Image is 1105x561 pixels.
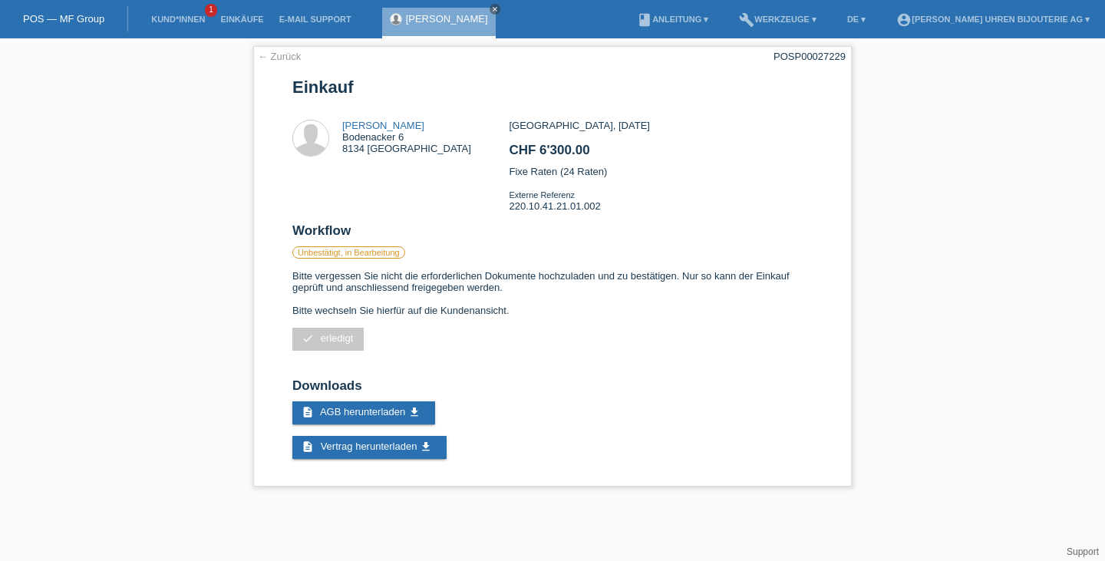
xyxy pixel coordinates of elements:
[292,328,364,351] a: check erledigt
[302,441,314,453] i: description
[1067,546,1099,557] a: Support
[23,13,104,25] a: POS — MF Group
[731,15,824,24] a: buildWerkzeuge ▾
[420,441,432,453] i: get_app
[292,436,447,459] a: description Vertrag herunterladen get_app
[302,332,314,345] i: check
[773,51,846,62] div: POSP00027229
[739,12,754,28] i: build
[320,406,405,417] span: AGB herunterladen
[491,5,499,13] i: close
[896,12,912,28] i: account_circle
[292,246,405,259] label: Unbestätigt, in Bearbeitung
[292,401,435,424] a: description AGB herunterladen get_app
[302,406,314,418] i: description
[272,15,359,24] a: E-Mail Support
[292,78,813,97] h1: Einkauf
[292,378,813,401] h2: Downloads
[509,143,812,166] h2: CHF 6'300.00
[292,223,813,246] h2: Workflow
[292,270,813,362] div: Bitte vergessen Sie nicht die erforderlichen Dokumente hochzuladen und zu bestätigen. Nur so kann...
[205,4,217,17] span: 1
[321,332,354,344] span: erledigt
[509,190,575,200] span: Externe Referenz
[406,13,488,25] a: [PERSON_NAME]
[213,15,271,24] a: Einkäufe
[408,406,421,418] i: get_app
[342,120,471,154] div: Bodenacker 6 8134 [GEOGRAPHIC_DATA]
[258,51,301,62] a: ← Zurück
[143,15,213,24] a: Kund*innen
[321,441,417,452] span: Vertrag herunterladen
[509,120,812,223] div: [GEOGRAPHIC_DATA], [DATE] Fixe Raten (24 Raten) 220.10.41.21.01.002
[889,15,1097,24] a: account_circle[PERSON_NAME] Uhren Bijouterie AG ▾
[629,15,716,24] a: bookAnleitung ▾
[637,12,652,28] i: book
[839,15,873,24] a: DE ▾
[342,120,424,131] a: [PERSON_NAME]
[490,4,500,15] a: close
